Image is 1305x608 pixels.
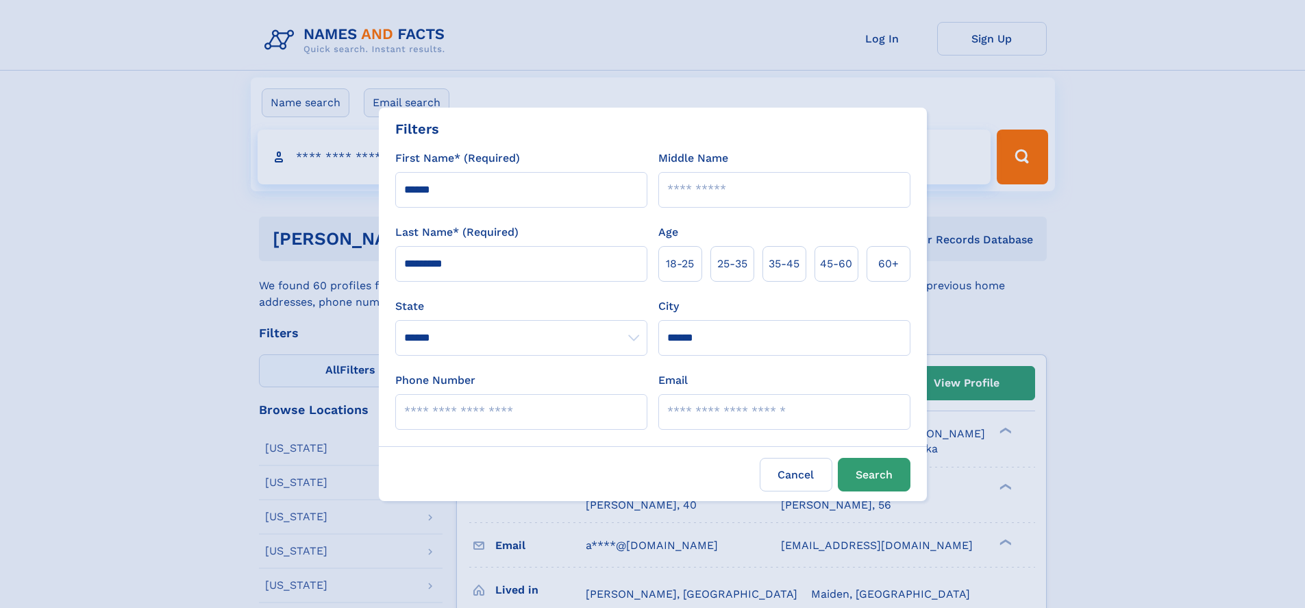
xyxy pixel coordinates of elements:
[395,372,475,389] label: Phone Number
[760,458,832,491] label: Cancel
[820,256,852,272] span: 45‑60
[658,150,728,167] label: Middle Name
[838,458,910,491] button: Search
[666,256,694,272] span: 18‑25
[658,372,688,389] label: Email
[717,256,747,272] span: 25‑35
[395,150,520,167] label: First Name* (Required)
[769,256,799,272] span: 35‑45
[658,298,679,315] label: City
[395,119,439,139] div: Filters
[395,224,519,241] label: Last Name* (Required)
[395,298,647,315] label: State
[878,256,899,272] span: 60+
[658,224,678,241] label: Age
